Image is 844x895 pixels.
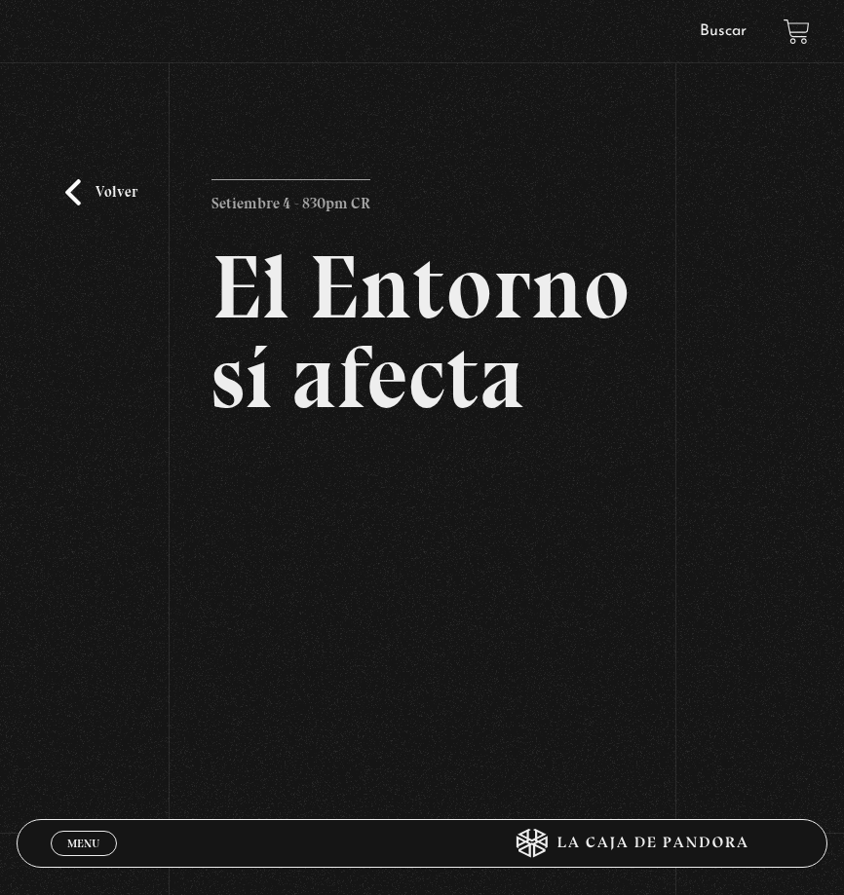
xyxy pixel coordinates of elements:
[211,242,633,422] h2: El Entorno sí afecta
[61,854,107,868] span: Cerrar
[700,23,747,39] a: Buscar
[67,838,99,849] span: Menu
[784,19,810,45] a: View your shopping cart
[211,179,370,218] p: Setiembre 4 - 830pm CR
[211,451,633,688] iframe: Dailymotion video player – El entorno si Afecta Live (95)
[65,179,137,205] a: Volver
